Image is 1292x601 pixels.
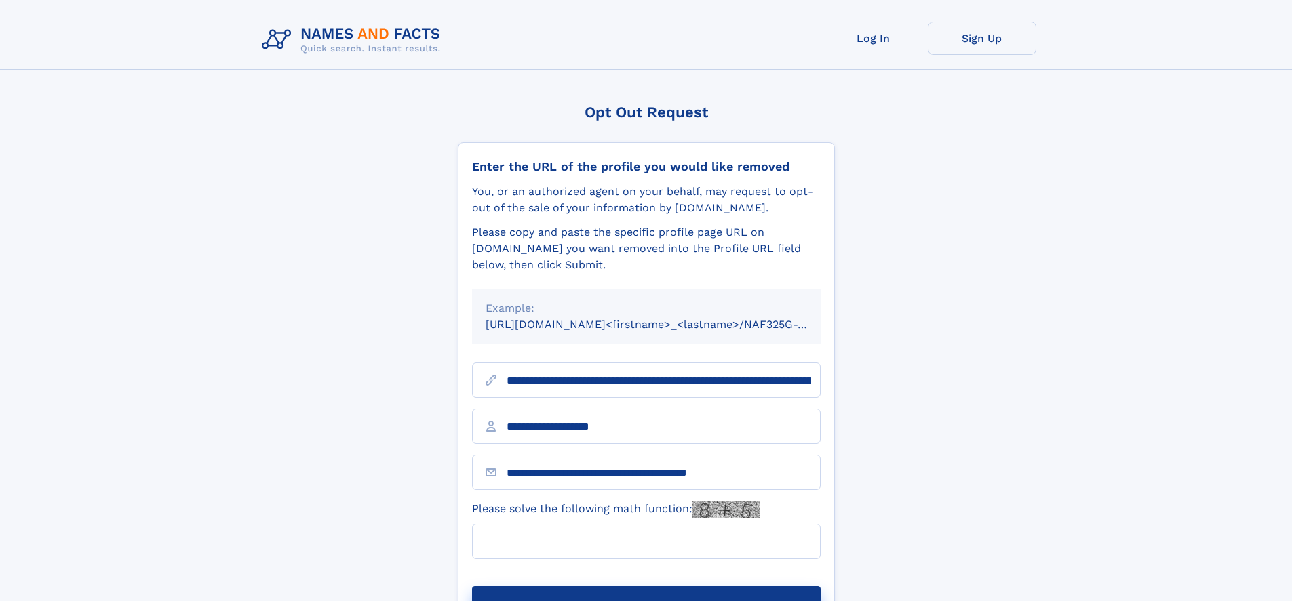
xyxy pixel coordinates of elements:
[458,104,835,121] div: Opt Out Request
[472,159,821,174] div: Enter the URL of the profile you would like removed
[486,300,807,316] div: Example:
[928,22,1036,55] a: Sign Up
[256,22,452,58] img: Logo Names and Facts
[472,184,821,216] div: You, or an authorized agent on your behalf, may request to opt-out of the sale of your informatio...
[486,318,846,331] small: [URL][DOMAIN_NAME]<firstname>_<lastname>/NAF325G-xxxxxxxx
[819,22,928,55] a: Log In
[472,224,821,273] div: Please copy and paste the specific profile page URL on [DOMAIN_NAME] you want removed into the Pr...
[472,501,760,518] label: Please solve the following math function:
